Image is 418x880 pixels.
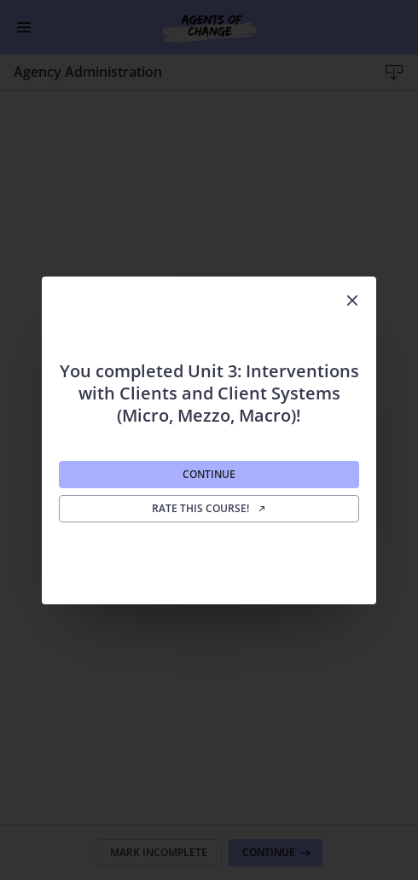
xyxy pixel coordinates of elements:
span: Rate this course! [152,502,267,516]
span: Continue [183,468,235,481]
a: Rate this course! Opens in a new window [59,495,359,522]
button: Continue [59,461,359,488]
button: Close [328,277,376,326]
h2: You completed Unit 3: Interventions with Clients and Client Systems (Micro, Mezzo, Macro)! [55,326,363,427]
i: Opens in a new window [257,504,267,514]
